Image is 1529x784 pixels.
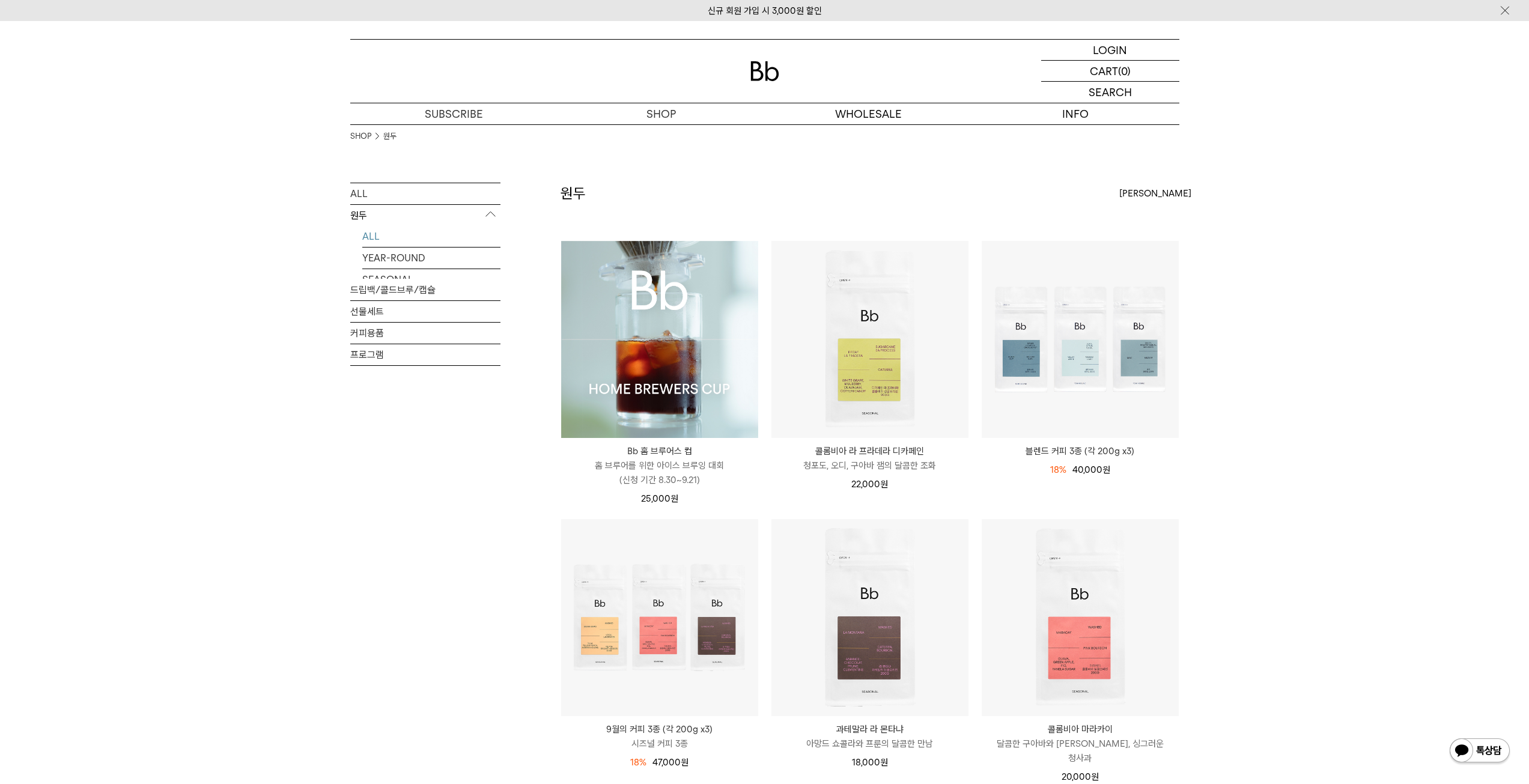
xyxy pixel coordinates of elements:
[641,493,678,504] span: 25,000
[561,722,758,751] a: 9월의 커피 3종 (각 200g x3) 시즈널 커피 3종
[350,183,500,204] a: ALL
[851,479,888,490] span: 22,000
[630,755,646,770] div: 18%
[350,301,500,322] a: 선물세트
[982,722,1179,737] p: 콜롬비아 마라카이
[383,130,397,142] a: 원두
[558,103,765,124] a: SHOP
[765,103,972,124] p: WHOLESALE
[1448,737,1511,766] img: 카카오톡 채널 1:1 채팅 버튼
[561,737,758,751] p: 시즈널 커피 3종
[350,205,500,226] p: 원두
[561,444,758,458] p: Bb 홈 브루어스 컵
[1118,61,1131,81] p: (0)
[1050,463,1066,477] div: 18%
[771,519,968,716] img: 과테말라 라 몬타냐
[771,722,968,737] p: 과테말라 라 몬타냐
[771,444,968,458] p: 콜롬비아 라 프라데라 디카페인
[1091,771,1099,782] span: 원
[982,737,1179,765] p: 달콤한 구아바와 [PERSON_NAME], 싱그러운 청사과
[771,444,968,473] a: 콜롬비아 라 프라데라 디카페인 청포도, 오디, 구아바 잼의 달콤한 조화
[362,248,500,269] a: YEAR-ROUND
[750,61,779,81] img: 로고
[771,241,968,438] img: 콜롬비아 라 프라데라 디카페인
[350,103,558,124] a: SUBSCRIBE
[670,493,678,504] span: 원
[362,269,500,290] a: SEASONAL
[1090,61,1118,81] p: CART
[1093,40,1127,60] p: LOGIN
[1041,40,1179,61] a: LOGIN
[982,444,1179,458] a: 블렌드 커피 3종 (각 200g x3)
[652,757,689,768] span: 47,000
[681,757,689,768] span: 원
[561,183,586,204] h2: 원두
[771,458,968,473] p: 청포도, 오디, 구아바 잼의 달콤한 조화
[1089,82,1132,103] p: SEARCH
[1072,464,1110,475] span: 40,000
[771,737,968,751] p: 아망드 쇼콜라와 프룬의 달콤한 만남
[1102,464,1110,475] span: 원
[350,130,371,142] a: SHOP
[561,458,758,487] p: 홈 브루어를 위한 아이스 브루잉 대회 (신청 기간 8.30~9.21)
[972,103,1179,124] p: INFO
[350,323,500,344] a: 커피용품
[350,344,500,365] a: 프로그램
[771,722,968,751] a: 과테말라 라 몬타냐 아망드 쇼콜라와 프룬의 달콤한 만남
[561,722,758,737] p: 9월의 커피 3종 (각 200g x3)
[982,241,1179,438] img: 블렌드 커피 3종 (각 200g x3)
[982,722,1179,765] a: 콜롬비아 마라카이 달콤한 구아바와 [PERSON_NAME], 싱그러운 청사과
[561,519,758,716] img: 9월의 커피 3종 (각 200g x3)
[561,444,758,487] a: Bb 홈 브루어스 컵 홈 브루어를 위한 아이스 브루잉 대회(신청 기간 8.30~9.21)
[1062,771,1099,782] span: 20,000
[1119,186,1191,201] span: [PERSON_NAME]
[880,757,888,768] span: 원
[880,479,888,490] span: 원
[350,279,500,300] a: 드립백/콜드브루/캡슐
[561,241,758,438] img: Bb 홈 브루어스 컵
[982,519,1179,716] img: 콜롬비아 마라카이
[852,757,888,768] span: 18,000
[708,5,822,16] a: 신규 회원 가입 시 3,000원 할인
[362,226,500,247] a: ALL
[1041,61,1179,82] a: CART (0)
